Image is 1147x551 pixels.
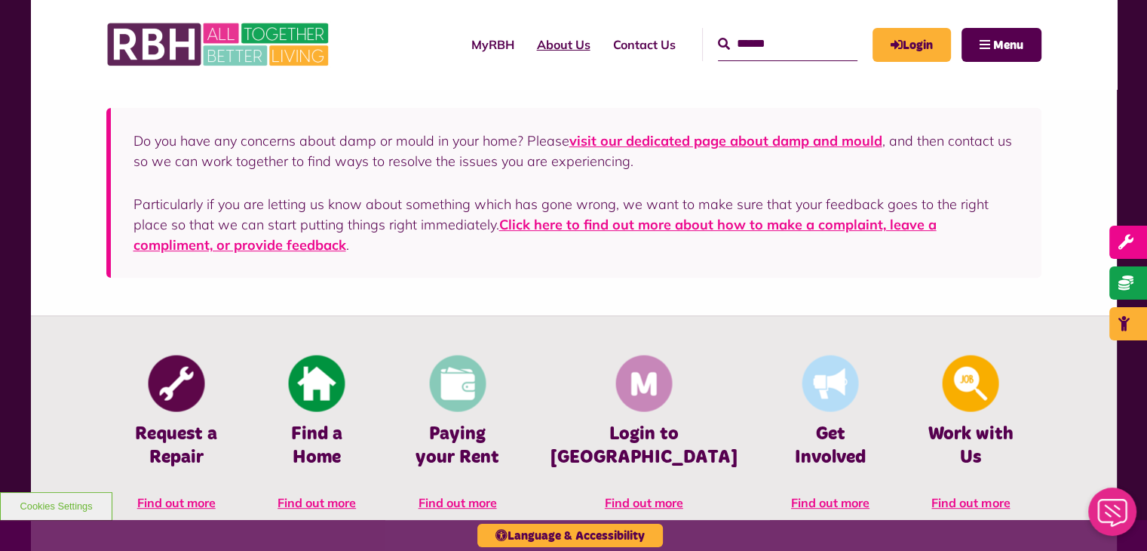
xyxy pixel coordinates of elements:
span: Find out more [605,495,683,510]
a: Report Repair Request a Repair Find out more [106,353,247,527]
span: Find out more [791,495,869,510]
a: MyRBH [873,28,951,62]
button: Navigation [961,28,1041,62]
h4: Request a Repair [129,423,224,469]
a: Pay Rent Paying your Rent Find out more [387,353,527,527]
input: Search [718,28,857,60]
p: Particularly if you are letting us know about something which has gone wrong, we want to make sur... [133,194,1019,255]
span: Find out more [278,495,356,510]
span: Menu [993,39,1023,51]
a: Looking For A Job Work with Us Find out more [900,353,1041,527]
a: Get Involved Get Involved Find out more [760,353,900,527]
img: RBH [106,15,333,74]
span: Find out more [419,495,497,510]
a: Membership And Mutuality Login to [GEOGRAPHIC_DATA] Find out more [528,353,760,527]
h4: Login to [GEOGRAPHIC_DATA] [550,423,738,469]
p: Do you have any concerns about damp or mould in your home? Please , and then contact us so we can... [133,131,1019,171]
img: Looking For A Job [943,356,999,412]
a: Contact Us [602,24,687,65]
img: Pay Rent [429,356,486,412]
img: Report Repair [148,356,204,412]
img: Membership And Mutuality [615,356,672,412]
a: Click here to find out more about how to make a complaint, leave a compliment, or provide feedback [133,216,937,254]
h4: Paying your Rent [409,423,504,469]
h4: Work with Us [923,423,1018,469]
img: Get Involved [802,356,858,412]
h4: Get Involved [783,423,878,469]
span: Find out more [931,495,1010,510]
a: MyRBH [460,24,526,65]
h4: Find a Home [269,423,364,469]
a: visit our dedicated page about damp and mould [569,132,882,149]
img: Find A Home [289,356,345,412]
button: Language & Accessibility [477,524,663,547]
iframe: Netcall Web Assistant for live chat [1079,483,1147,551]
a: Find A Home Find a Home Find out more [247,353,387,527]
a: About Us [526,24,602,65]
span: Find out more [137,495,216,510]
